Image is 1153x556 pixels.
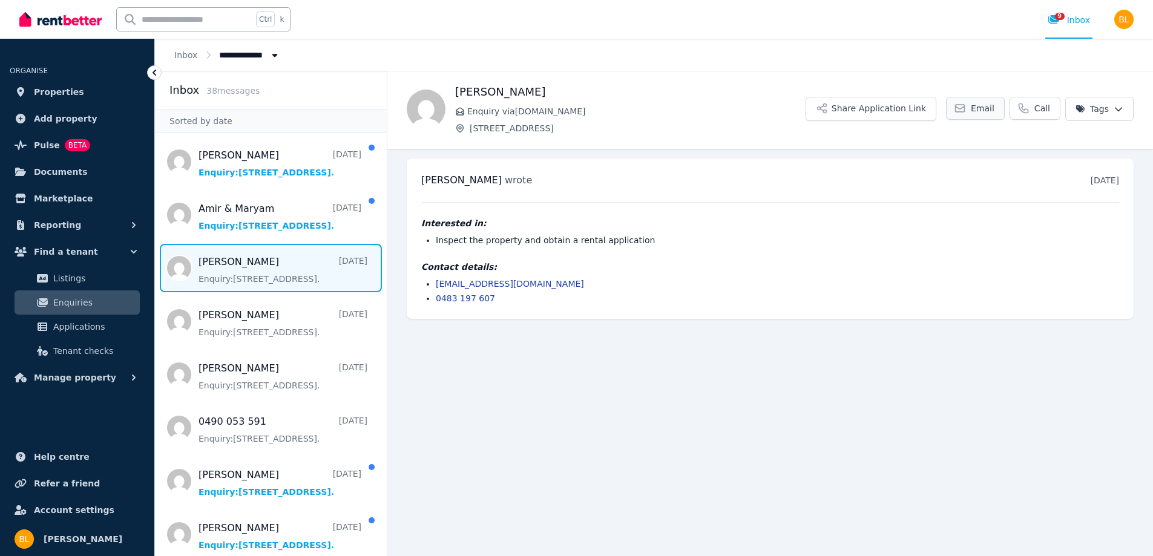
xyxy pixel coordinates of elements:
[10,365,145,390] button: Manage property
[199,148,361,178] a: [PERSON_NAME][DATE]Enquiry:[STREET_ADDRESS].
[407,90,445,128] img: Kellie
[1114,10,1134,29] img: Brandon Lim
[436,234,1119,246] li: Inspect the property and obtain a rental application
[34,138,60,152] span: Pulse
[34,370,116,385] span: Manage property
[1065,97,1134,121] button: Tags
[10,106,145,131] a: Add property
[15,529,34,549] img: Brandon Lim
[155,39,300,71] nav: Breadcrumb
[44,532,122,546] span: [PERSON_NAME]
[1091,175,1119,185] time: [DATE]
[10,498,145,522] a: Account settings
[1055,13,1065,20] span: 9
[34,450,90,464] span: Help centre
[199,201,361,232] a: Amir & Maryam[DATE]Enquiry:[STREET_ADDRESS].
[199,308,367,338] a: [PERSON_NAME][DATE]Enquiry:[STREET_ADDRESS].
[971,102,994,114] span: Email
[10,160,145,184] a: Documents
[34,111,97,126] span: Add property
[1076,103,1109,115] span: Tags
[34,85,84,99] span: Properties
[946,97,1005,120] a: Email
[65,139,90,151] span: BETA
[421,217,1119,229] h4: Interested in:
[256,11,275,27] span: Ctrl
[421,174,502,186] span: [PERSON_NAME]
[436,293,495,303] a: 0483 197 607
[19,10,102,28] img: RentBetter
[10,471,145,495] a: Refer a friend
[280,15,284,24] span: k
[53,295,135,310] span: Enquiries
[155,110,387,132] div: Sorted by date
[806,97,936,121] button: Share Application Link
[10,80,145,104] a: Properties
[34,218,81,232] span: Reporting
[421,261,1119,273] h4: Contact details:
[199,468,361,498] a: [PERSON_NAME][DATE]Enquiry:[STREET_ADDRESS].
[53,344,135,358] span: Tenant checks
[34,244,98,259] span: Find a tenant
[467,105,806,117] span: Enquiry via [DOMAIN_NAME]
[455,83,806,100] h1: [PERSON_NAME]
[1048,14,1090,26] div: Inbox
[10,186,145,211] a: Marketplace
[206,86,260,96] span: 38 message s
[505,174,532,186] span: wrote
[34,191,93,206] span: Marketplace
[15,339,140,363] a: Tenant checks
[199,361,367,391] a: [PERSON_NAME][DATE]Enquiry:[STREET_ADDRESS].
[53,319,135,334] span: Applications
[174,50,197,60] a: Inbox
[10,445,145,469] a: Help centre
[1034,102,1050,114] span: Call
[34,476,100,491] span: Refer a friend
[10,67,48,75] span: ORGANISE
[199,255,367,285] a: [PERSON_NAME][DATE]Enquiry:[STREET_ADDRESS].
[53,271,135,286] span: Listings
[10,240,145,264] button: Find a tenant
[436,279,584,289] a: [EMAIL_ADDRESS][DOMAIN_NAME]
[15,315,140,339] a: Applications
[15,290,140,315] a: Enquiries
[10,133,145,157] a: PulseBETA
[34,165,88,179] span: Documents
[1010,97,1060,120] a: Call
[470,122,806,134] span: [STREET_ADDRESS]
[10,213,145,237] button: Reporting
[34,503,114,517] span: Account settings
[169,82,199,99] h2: Inbox
[199,521,361,551] a: [PERSON_NAME][DATE]Enquiry:[STREET_ADDRESS].
[199,414,367,445] a: 0490 053 591[DATE]Enquiry:[STREET_ADDRESS].
[15,266,140,290] a: Listings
